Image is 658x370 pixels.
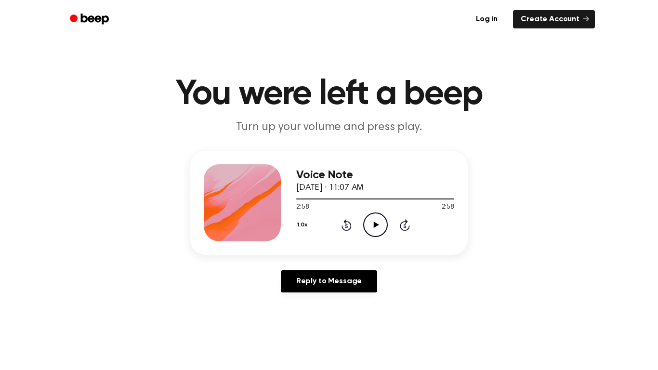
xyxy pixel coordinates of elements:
span: [DATE] · 11:07 AM [296,184,364,192]
a: Create Account [513,10,595,28]
a: Reply to Message [281,270,377,292]
button: 1.0x [296,217,311,233]
span: 2:58 [296,202,309,212]
span: 2:58 [442,202,454,212]
p: Turn up your volume and press play. [144,119,514,135]
a: Log in [466,8,507,30]
h1: You were left a beep [82,77,576,112]
a: Beep [63,10,118,29]
h3: Voice Note [296,169,454,182]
